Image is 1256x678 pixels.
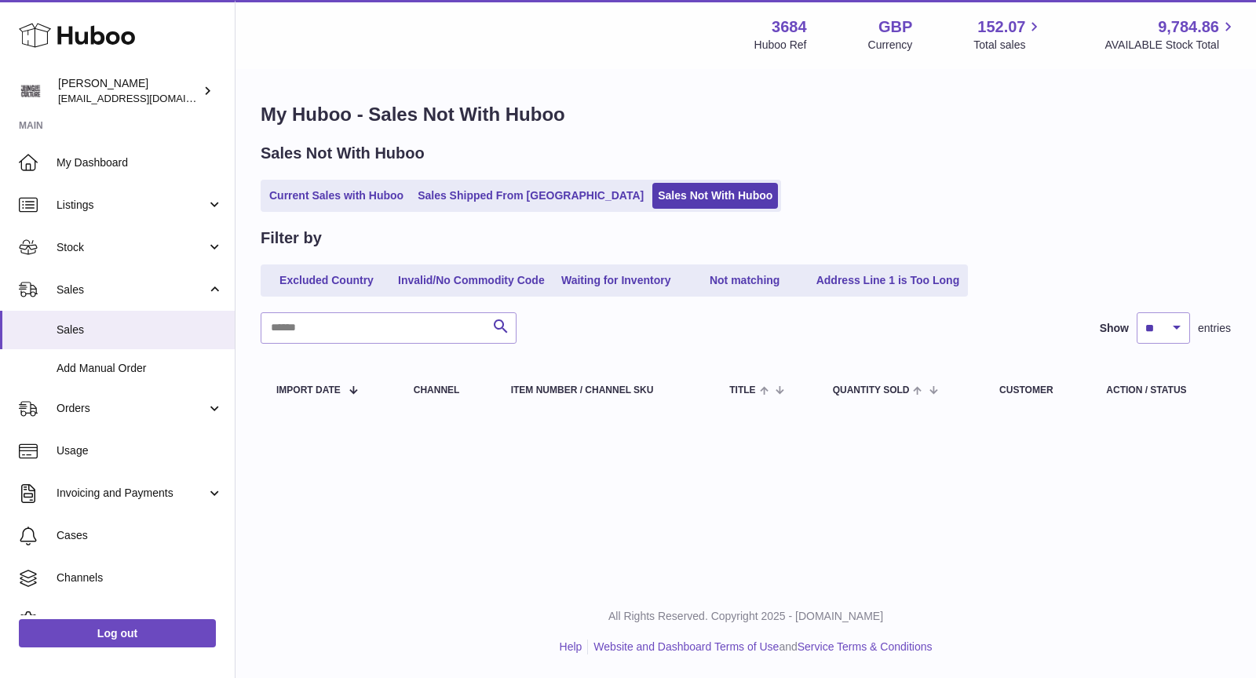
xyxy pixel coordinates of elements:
span: Sales [57,282,206,297]
div: Huboo Ref [754,38,807,53]
span: 9,784.86 [1158,16,1219,38]
a: Not matching [682,268,808,293]
a: Service Terms & Conditions [798,640,933,653]
span: Invoicing and Payments [57,486,206,501]
a: Waiting for Inventory [553,268,679,293]
div: [PERSON_NAME] [58,76,199,106]
span: Import date [276,385,341,395]
a: Help [560,640,582,653]
a: Sales Shipped From [GEOGRAPHIC_DATA] [412,183,649,209]
span: Orders [57,401,206,416]
span: Sales [57,323,223,337]
span: Usage [57,443,223,458]
a: Sales Not With Huboo [652,183,778,209]
div: Channel [414,385,480,395]
img: theinternationalventure@gmail.com [19,79,42,103]
span: My Dashboard [57,155,223,170]
span: Channels [57,570,223,585]
a: Address Line 1 is Too Long [811,268,966,293]
span: AVAILABLE Stock Total [1104,38,1237,53]
span: Cases [57,528,223,543]
a: Excluded Country [264,268,389,293]
label: Show [1100,321,1129,336]
p: All Rights Reserved. Copyright 2025 - [DOMAIN_NAME] [248,609,1243,624]
span: Quantity Sold [833,385,910,395]
span: [EMAIL_ADDRESS][DOMAIN_NAME] [58,92,231,104]
a: Website and Dashboard Terms of Use [593,640,779,653]
a: Log out [19,619,216,647]
strong: GBP [878,16,912,38]
div: Customer [999,385,1075,395]
h2: Sales Not With Huboo [261,143,425,164]
div: Currency [868,38,913,53]
li: and [588,640,932,654]
h2: Filter by [261,228,322,249]
strong: 3684 [772,16,807,38]
a: Current Sales with Huboo [264,183,409,209]
h1: My Huboo - Sales Not With Huboo [261,102,1231,127]
span: Settings [57,613,223,628]
span: Listings [57,198,206,213]
span: 152.07 [977,16,1025,38]
a: 9,784.86 AVAILABLE Stock Total [1104,16,1237,53]
a: Invalid/No Commodity Code [392,268,550,293]
a: 152.07 Total sales [973,16,1043,53]
span: Title [729,385,755,395]
div: Item Number / Channel SKU [511,385,699,395]
span: Stock [57,240,206,255]
span: Total sales [973,38,1043,53]
span: Add Manual Order [57,361,223,376]
div: Action / Status [1106,385,1215,395]
span: entries [1198,321,1231,336]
